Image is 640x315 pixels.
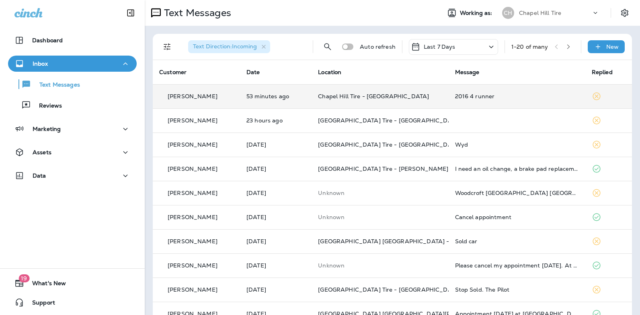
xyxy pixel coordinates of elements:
[246,141,305,148] p: Aug 18, 2025 01:47 PM
[8,56,137,72] button: Inbox
[455,68,480,76] span: Message
[168,262,217,269] p: [PERSON_NAME]
[360,44,396,50] p: Auto refresh
[246,286,305,293] p: Aug 16, 2025 09:06 AM
[168,214,217,220] p: [PERSON_NAME]
[519,10,561,16] p: Chapel Hill Tire
[318,190,442,196] p: This customer does not have a last location and the phone number they messaged is not assigned to...
[455,286,579,293] div: Stop Sold. The Pilot
[455,141,579,148] div: Wyd
[159,68,187,76] span: Customer
[188,40,270,53] div: Text Direction:Incoming
[168,238,217,245] p: [PERSON_NAME]
[8,144,137,160] button: Assets
[168,117,217,124] p: [PERSON_NAME]
[320,39,336,55] button: Search Messages
[8,294,137,311] button: Support
[31,81,80,89] p: Text Messages
[168,93,217,99] p: [PERSON_NAME]
[32,37,63,44] p: Dashboard
[246,93,305,99] p: Aug 19, 2025 02:42 PM
[246,166,305,172] p: Aug 18, 2025 12:44 PM
[168,190,217,196] p: [PERSON_NAME]
[246,117,305,124] p: Aug 18, 2025 04:17 PM
[193,43,257,50] span: Text Direction : Incoming
[8,168,137,184] button: Data
[455,238,579,245] div: Sold car
[318,68,341,76] span: Location
[246,238,305,245] p: Aug 17, 2025 09:13 AM
[511,44,548,50] div: 1 - 20 of many
[168,166,217,172] p: [PERSON_NAME]
[318,93,429,100] span: Chapel Hill Tire - [GEOGRAPHIC_DATA]
[8,275,137,291] button: 19What's New
[318,141,461,148] span: [GEOGRAPHIC_DATA] Tire - [GEOGRAPHIC_DATA]
[246,190,305,196] p: Aug 17, 2025 04:52 PM
[31,102,62,110] p: Reviews
[502,7,514,19] div: CH
[246,262,305,269] p: Aug 17, 2025 08:14 AM
[455,214,579,220] div: Cancel appointment
[168,141,217,148] p: [PERSON_NAME]
[318,238,513,245] span: [GEOGRAPHIC_DATA] [GEOGRAPHIC_DATA] - [GEOGRAPHIC_DATA]
[246,214,305,220] p: Aug 17, 2025 10:56 AM
[8,32,137,48] button: Dashboard
[424,44,455,50] p: Last 7 Days
[18,274,29,282] span: 19
[455,166,579,172] div: I need an oil change, a brake pad replacement, and a drive belt replacement. Can I come on Friday?
[318,165,511,172] span: [GEOGRAPHIC_DATA] Tire - [PERSON_NAME][GEOGRAPHIC_DATA]
[318,117,461,124] span: [GEOGRAPHIC_DATA] Tire - [GEOGRAPHIC_DATA]
[8,121,137,137] button: Marketing
[33,172,46,179] p: Data
[159,39,175,55] button: Filters
[592,68,613,76] span: Replied
[318,262,442,269] p: This customer does not have a last location and the phone number they messaged is not assigned to...
[8,76,137,93] button: Text Messages
[8,97,137,114] button: Reviews
[246,68,260,76] span: Date
[33,149,51,155] p: Assets
[119,5,142,21] button: Collapse Sidebar
[318,286,461,293] span: [GEOGRAPHIC_DATA] Tire - [GEOGRAPHIC_DATA]
[606,44,619,50] p: New
[455,93,579,99] div: 2016 4 runner
[161,7,231,19] p: Text Messages
[168,286,217,293] p: [PERSON_NAME]
[455,190,579,196] div: Woodcroft Durham NC
[33,126,61,132] p: Marketing
[24,280,66,290] span: What's New
[460,10,494,17] span: Working as:
[33,60,48,67] p: Inbox
[24,299,55,309] span: Support
[318,214,442,220] p: This customer does not have a last location and the phone number they messaged is not assigned to...
[617,6,632,20] button: Settings
[455,262,579,269] div: Please cancel my appointment tomorrow. At university mall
